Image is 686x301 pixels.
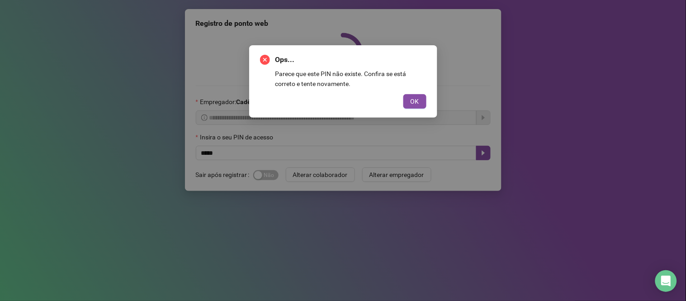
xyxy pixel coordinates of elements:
span: close-circle [260,55,270,65]
span: OK [411,96,419,106]
span: Ops... [275,54,426,65]
div: Open Intercom Messenger [655,270,677,292]
div: Parece que este PIN não existe. Confira se está correto e tente novamente. [275,69,426,89]
button: OK [403,94,426,109]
